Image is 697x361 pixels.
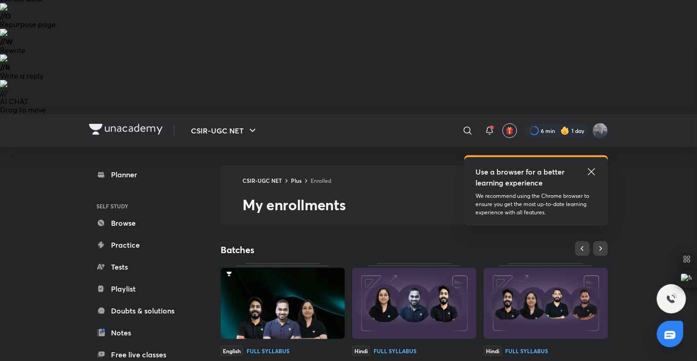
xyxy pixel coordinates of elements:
img: Thumbnail [352,268,476,339]
img: Company Logo [89,124,163,135]
a: Plus [291,177,301,184]
img: Probin Rai [592,123,608,138]
a: Browse [89,214,195,232]
p: We recommend using the Chrome browser to ensure you get the most up-to-date learning experience w... [475,192,597,217]
a: Enrolled [311,177,331,184]
span: English [221,346,243,356]
span: Hindi [484,346,502,356]
a: Notes [89,324,195,342]
h4: Batches [221,244,414,256]
img: ttu [666,293,677,304]
img: Thumbnail [221,268,345,339]
h6: SELF STUDY [89,198,195,214]
h5: Use a browser for a better learning experience [475,166,566,188]
a: Planner [89,165,195,184]
img: Thumbnail [484,268,608,339]
img: avatar [506,127,514,135]
a: CSIR-UGC NET [243,177,282,184]
h2: My enrollments [243,196,608,214]
div: Full Syllabus [505,348,548,354]
button: CSIR-UGC NET [185,122,264,140]
a: Company Logo [89,124,163,137]
button: avatar [502,123,517,138]
div: Full Syllabus [247,348,290,354]
a: Playlist [89,280,195,298]
a: Practice [89,236,195,254]
a: Doubts & solutions [89,302,195,320]
span: Hindi [352,346,370,356]
div: Full Syllabus [374,348,417,354]
a: Tests [89,258,195,276]
img: streak [560,126,570,135]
